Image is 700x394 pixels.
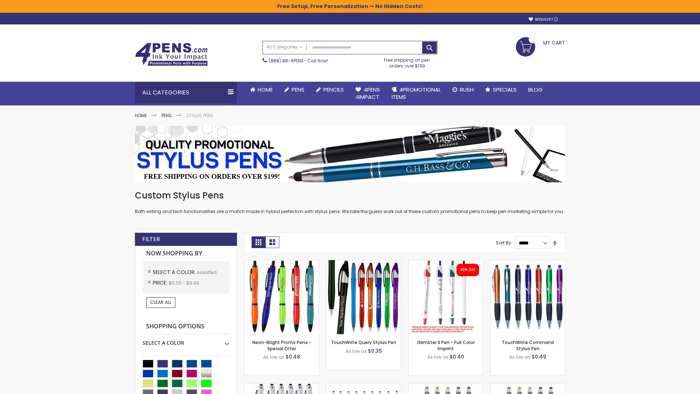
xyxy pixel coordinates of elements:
[460,86,474,93] span: Rush
[245,383,319,389] a: Kimberly Logo Stylus Pens-Assorted
[135,43,208,66] img: 4Pens Custom Pens and Promotional Products
[386,82,447,105] a: 4PROMOTIONALITEMS
[450,353,464,360] span: $0.40
[368,347,382,355] span: $0.35
[244,82,279,98] a: Home
[509,354,530,360] span: As low as
[323,86,344,93] span: Pencils
[529,17,558,22] a: Wishlist
[355,86,380,101] span: 4Pens 4impact
[153,279,169,286] span: Price
[135,190,565,215] div: Both writing and tech functionalities are a match made in hybrid perfection with stylus pens. We ...
[269,58,304,64] a: (888) 88-4PENS
[143,334,229,347] div: Select A Color
[269,58,328,64] span: - Call Now!
[346,348,367,354] span: As low as
[491,260,565,266] a: TouchWrite Command Stylus Pen-Assorted
[409,260,483,334] img: iSlimster II - Full Color-Assorted
[496,240,511,246] label: Sort By
[135,82,237,104] div: All Categories
[327,260,401,334] img: TouchWrite Query Stylus Pen-Assorted
[162,112,172,119] a: Pens
[263,41,307,53] a: All Categories
[292,86,304,93] span: Pens
[142,235,160,243] strong: Filter
[146,297,175,308] a: Clear All
[186,112,213,119] strong: Stylus Pens
[263,354,284,360] span: As low as
[153,269,197,276] span: Select A Color
[310,82,350,98] a: Pencils
[522,82,548,98] a: Blog
[245,260,319,334] img: Neon-Bright Promo Pens-Assorted
[143,319,229,335] strong: Shopping Options
[350,82,386,105] a: 4Pens4impact
[491,383,565,389] a: Islander Softy Gel with Stylus - ColorJet Imprint-Assorted
[135,126,565,182] img: Stylus Pens
[447,82,479,98] a: Rush
[252,236,265,248] strong: Grid
[392,86,441,101] span: 4PROMOTIONAL ITEMS
[532,353,546,360] span: $0.49
[427,354,448,360] span: As low as
[135,190,565,201] h1: Custom Stylus Pens
[143,246,229,261] strong: Now Shopping by
[267,44,303,50] span: All Categories
[528,86,542,93] span: Blog
[169,280,199,286] span: $0.00 - $9.99
[417,339,475,351] a: iSlimster II Pen - Full Color Imprint
[285,353,300,360] span: $0.48
[491,260,565,334] img: TouchWrite Command Stylus Pen-Assorted
[479,82,522,98] a: Specials
[135,112,147,119] a: Home
[150,299,171,305] span: Clear All
[258,86,273,93] span: Home
[460,267,475,273] div: 30% OFF
[327,260,401,266] a: TouchWrite Query Stylus Pen-Assorted
[409,260,483,266] a: iSlimster II - Full Color-Assorted
[331,339,396,345] a: TouchWrite Query Stylus Pen
[502,339,554,351] a: TouchWrite Command Stylus Pen
[493,86,517,93] span: Specials
[327,383,401,389] a: Stiletto Advertising Stylus Pens-Assorted
[377,54,438,69] div: Free shipping on pen orders over $199
[245,260,319,266] a: Neon-Bright Promo Pens-Assorted
[279,82,310,98] a: Pens
[252,339,311,351] a: Neon-Bright Promo Pens - Special Offer
[197,269,217,275] span: Assorted
[409,383,483,389] a: Islander Softy Gel Pen with Stylus-Assorted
